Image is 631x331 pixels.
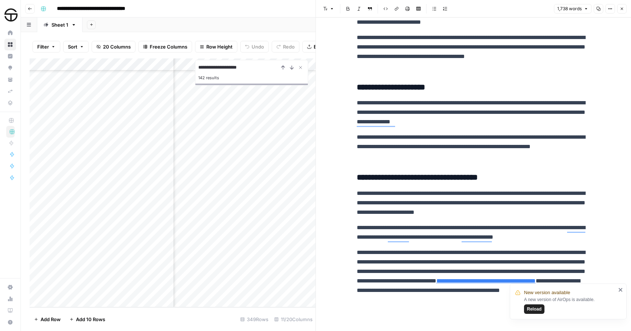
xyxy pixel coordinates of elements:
span: Reload [527,306,542,312]
button: Export CSV [302,41,344,53]
span: Add 10 Rows [76,316,105,323]
span: Redo [283,43,295,50]
button: Row Height [195,41,237,53]
button: Redo [272,41,299,53]
a: Sheet 1 [37,18,83,32]
span: 20 Columns [103,43,131,50]
button: Undo [240,41,269,53]
a: Learning Hub [4,305,16,316]
button: Help + Support [4,316,16,328]
button: close [618,287,623,293]
a: Your Data [4,74,16,85]
div: 349 Rows [237,313,271,325]
button: Filter [32,41,60,53]
div: Sheet 1 [51,21,68,28]
span: Row Height [206,43,233,50]
button: 1,738 words [554,4,592,14]
span: Undo [252,43,264,50]
a: Usage [4,293,16,305]
a: Settings [4,281,16,293]
a: Data Library [4,97,16,109]
a: Home [4,27,16,39]
a: Syncs [4,85,16,97]
span: 1,738 words [557,5,582,12]
div: 11/20 Columns [271,313,315,325]
button: Workspace: SimpleTire [4,6,16,24]
div: 142 results [198,73,305,82]
button: Previous Result [279,63,287,72]
a: Opportunities [4,62,16,74]
button: Add 10 Rows [65,313,110,325]
button: Add Row [30,313,65,325]
button: Next Result [287,63,296,72]
button: Reload [524,304,544,314]
img: SimpleTire Logo [4,8,18,22]
span: Add Row [41,316,61,323]
button: Sort [63,41,89,53]
button: Freeze Columns [138,41,192,53]
span: Freeze Columns [150,43,187,50]
span: Filter [37,43,49,50]
button: 20 Columns [92,41,135,53]
a: Insights [4,50,16,62]
button: Close Search [296,63,305,72]
a: Browse [4,39,16,50]
div: A new version of AirOps is available. [524,296,616,314]
span: Sort [68,43,77,50]
span: New version available [524,289,570,296]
